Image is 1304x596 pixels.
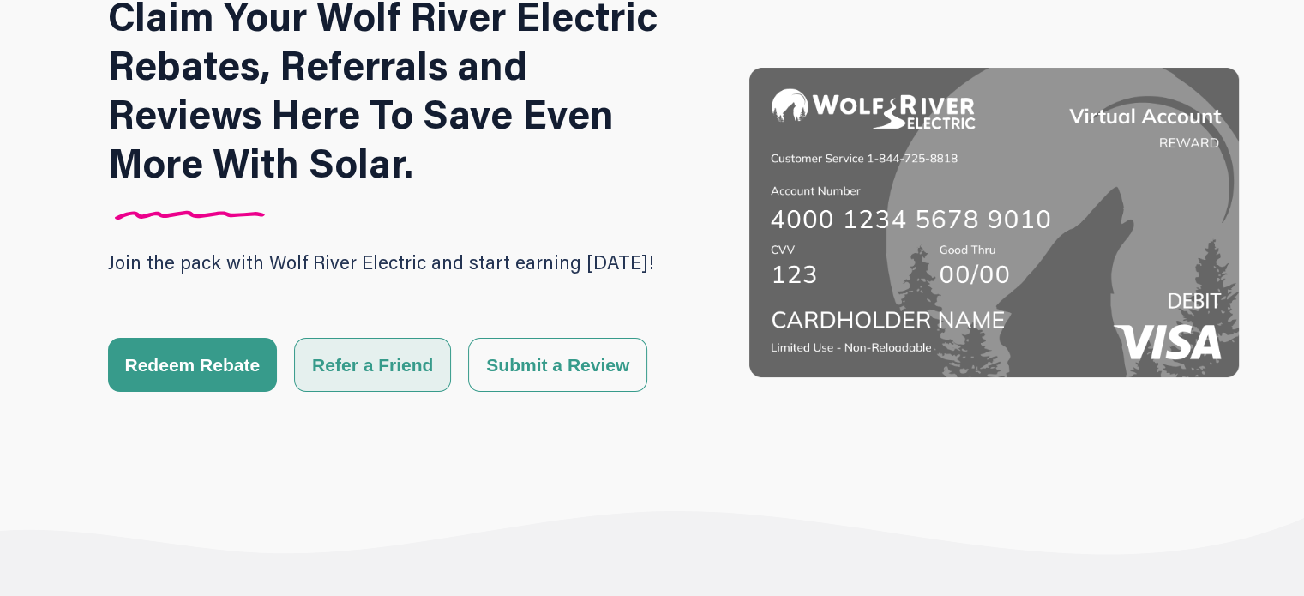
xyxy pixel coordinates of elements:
[108,338,278,392] button: Redeem Rebate
[294,338,451,392] button: Refer a Friend
[108,244,690,281] p: Join the pack with Wolf River Electric and start earning [DATE]!
[468,338,647,392] button: Submit a Review
[108,210,273,220] img: Divider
